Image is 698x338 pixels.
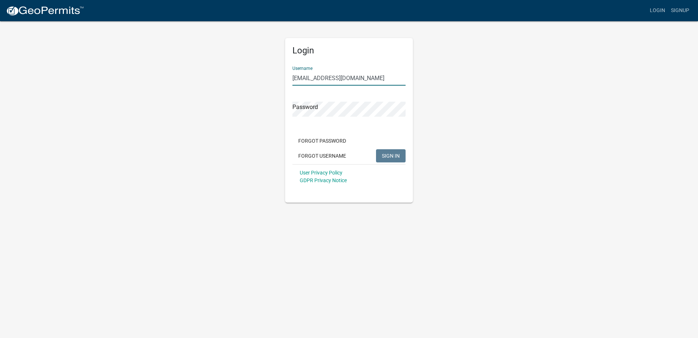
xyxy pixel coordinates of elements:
[292,45,406,56] h5: Login
[647,4,668,18] a: Login
[300,177,347,183] a: GDPR Privacy Notice
[376,149,406,162] button: SIGN IN
[668,4,692,18] a: Signup
[292,134,352,147] button: Forgot Password
[300,170,342,176] a: User Privacy Policy
[292,149,352,162] button: Forgot Username
[382,153,400,158] span: SIGN IN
